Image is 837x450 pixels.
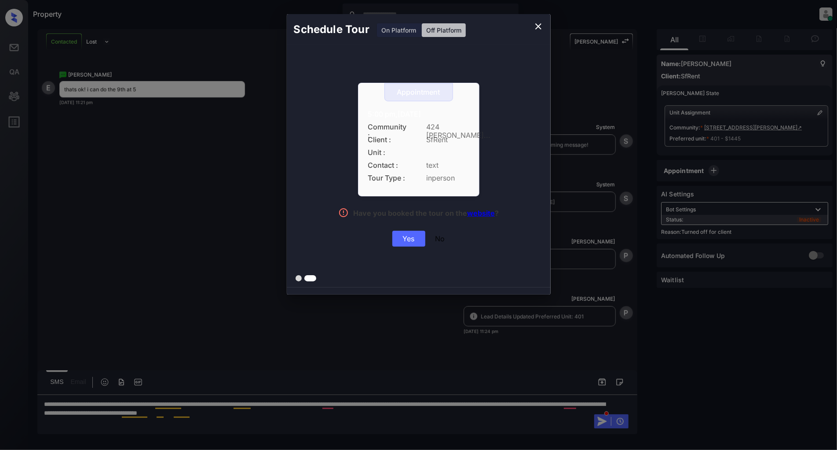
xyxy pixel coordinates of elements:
[368,136,408,144] span: Client :
[467,209,495,218] a: website
[435,234,445,243] div: No
[368,110,469,118] div: 5:00 pm,[DATE]
[287,14,376,45] h2: Schedule Tour
[385,88,453,96] div: Appointment
[368,174,408,182] span: Tour Type :
[427,161,469,170] span: text
[368,123,408,131] span: Community :
[353,209,499,220] div: Have you booked the tour on the ?
[427,136,469,144] span: SfRent
[368,148,408,157] span: Unit :
[427,123,469,131] span: 424 [PERSON_NAME]...
[427,174,469,182] span: inperson
[368,161,408,170] span: Contact :
[530,18,547,35] button: close
[392,231,425,247] div: Yes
